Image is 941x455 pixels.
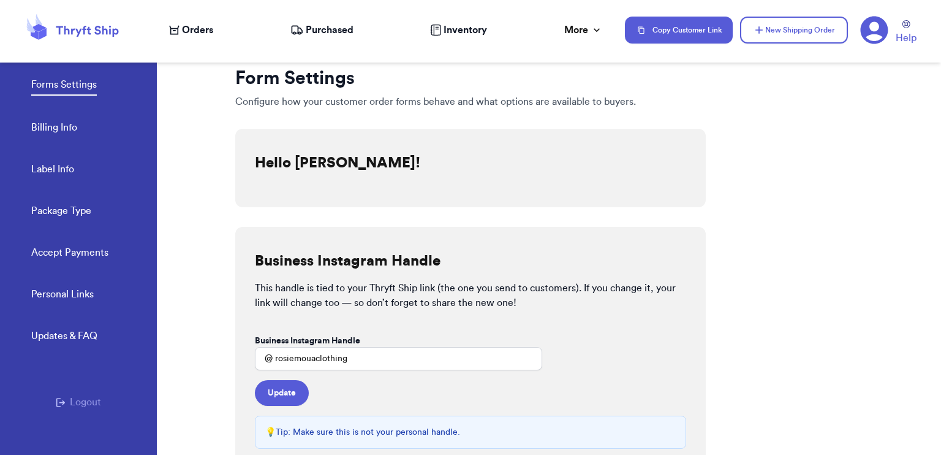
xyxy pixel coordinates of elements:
a: Help [896,20,916,45]
button: Copy Customer Link [625,17,733,44]
a: Package Type [31,204,91,221]
label: Business Instagram Handle [255,335,360,347]
h1: Form Settings [235,67,706,90]
a: Billing Info [31,120,77,137]
div: @ [255,347,273,370]
h2: Business Instagram Handle [255,251,440,271]
p: This handle is tied to your Thryft Ship link (the one you send to customers). If you change it, y... [255,281,686,310]
a: Label Info [31,162,74,179]
a: Forms Settings [31,77,97,96]
a: Orders [169,23,213,37]
span: Orders [182,23,213,37]
a: Personal Links [31,287,94,304]
a: Purchased [290,23,353,37]
p: 💡 Tip: Make sure this is not your personal handle. [265,426,460,438]
button: Logout [56,395,101,410]
span: Inventory [444,23,487,37]
a: Updates & FAQ [31,329,97,346]
h2: Hello [PERSON_NAME]! [255,153,420,173]
button: New Shipping Order [740,17,848,44]
div: More [564,23,603,37]
span: Help [896,31,916,45]
div: Updates & FAQ [31,329,97,343]
a: Accept Payments [31,245,108,262]
p: Configure how your customer order forms behave and what options are available to buyers. [235,94,706,109]
span: Purchased [306,23,353,37]
button: Update [255,380,309,406]
a: Inventory [430,23,487,37]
